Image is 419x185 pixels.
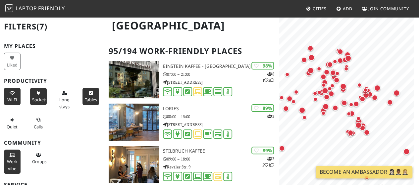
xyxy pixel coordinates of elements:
[285,72,293,80] div: Map marker
[163,121,279,128] p: [STREET_ADDRESS]
[36,21,47,32] span: (7)
[320,108,329,116] div: Map marker
[267,113,274,119] p: 2
[387,99,395,108] div: Map marker
[299,107,308,116] div: Map marker
[330,70,339,78] div: Map marker
[109,61,159,98] img: Einstein Kaffee - Charlottenburg
[109,146,159,183] img: Stilbruch Kaffee
[368,6,409,12] span: Join Community
[34,124,43,130] span: Video/audio calls
[313,97,321,105] div: Map marker
[349,111,357,119] div: Map marker
[5,3,65,15] a: LaptopFriendly LaptopFriendly
[251,147,274,154] div: | 89%
[107,17,278,35] h1: [GEOGRAPHIC_DATA]
[340,86,349,95] div: Map marker
[362,88,371,97] div: Map marker
[317,67,325,74] div: Map marker
[287,96,295,104] div: Map marker
[105,61,279,98] a: Einstein Kaffee - Charlottenburg | 98% 812 Einstein Kaffee - [GEOGRAPHIC_DATA] 07:00 – 21:00 [STR...
[327,86,335,94] div: Map marker
[344,67,352,74] div: Map marker
[163,79,279,85] p: [STREET_ADDRESS]
[345,55,354,64] div: Map marker
[324,69,332,78] div: Map marker
[38,5,65,12] span: Friendly
[294,90,302,98] div: Map marker
[301,57,310,66] div: Map marker
[307,45,316,54] div: Map marker
[5,4,13,12] img: LaptopFriendly
[163,71,279,77] p: 07:00 – 21:00
[332,105,341,114] div: Map marker
[351,131,359,139] div: Map marker
[359,3,412,15] a: Join Community
[355,122,364,131] div: Map marker
[393,90,402,99] div: Map marker
[363,88,371,96] div: Map marker
[345,129,353,137] div: Map marker
[320,74,329,82] div: Map marker
[82,88,99,105] button: Tables
[262,71,274,83] p: 8 1 2
[330,83,338,91] div: Map marker
[251,62,274,69] div: | 98%
[313,6,327,12] span: Cities
[7,97,17,103] span: Stable Wi-Fi
[163,164,279,170] p: Revaler Str. 9
[109,41,275,61] h2: 95/194 Work-Friendly Places
[357,83,365,91] div: Map marker
[262,156,274,168] p: 3 2 1
[308,54,317,64] div: Map marker
[327,62,336,70] div: Map marker
[291,99,299,107] div: Map marker
[307,67,317,76] div: Map marker
[366,88,374,96] div: Map marker
[374,85,383,94] div: Map marker
[163,64,279,69] h3: Einstein Kaffee - [GEOGRAPHIC_DATA]
[349,102,357,110] div: Map marker
[4,150,21,174] button: Work vibe
[313,91,321,99] div: Map marker
[355,118,365,127] div: Map marker
[7,159,18,171] span: People working
[343,6,352,12] span: Add
[328,91,337,99] div: Map marker
[353,101,362,110] div: Map marker
[324,94,332,103] div: Map marker
[335,71,343,79] div: Map marker
[16,5,37,12] span: Laptop
[32,159,47,164] span: Group tables
[321,111,329,119] div: Map marker
[314,90,322,98] div: Map marker
[340,83,349,92] div: Map marker
[334,77,342,86] div: Map marker
[163,114,279,120] p: 08:00 – 15:00
[283,106,291,114] div: Map marker
[322,87,331,97] div: Map marker
[7,124,18,130] span: Quiet
[56,88,73,112] button: Long stays
[341,100,350,109] div: Map marker
[340,99,350,109] div: Map marker
[403,148,412,158] div: Map marker
[321,83,329,91] div: Map marker
[333,59,340,67] div: Map marker
[4,88,21,105] button: Wi-Fi
[344,52,353,60] div: Map marker
[322,103,332,113] div: Map marker
[363,86,372,95] div: Map marker
[4,140,101,146] h3: Community
[331,70,339,79] div: Map marker
[109,104,159,141] img: Lories
[337,58,346,66] div: Map marker
[163,148,279,154] h3: Stilbruch Kaffee
[356,116,364,124] div: Map marker
[306,70,314,79] div: Map marker
[317,90,325,98] div: Map marker
[105,146,279,183] a: Stilbruch Kaffee | 89% 321 Stilbruch Kaffee 09:00 – 18:00 Revaler Str. 9
[30,88,47,105] button: Sockets
[364,129,372,138] div: Map marker
[59,97,70,109] span: Long stays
